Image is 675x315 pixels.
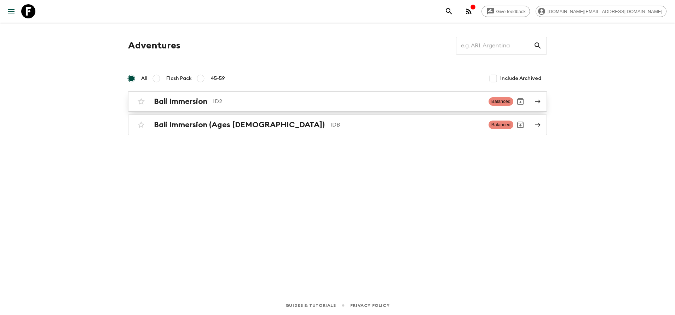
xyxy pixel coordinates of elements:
[154,120,325,129] h2: Bali Immersion (Ages [DEMOGRAPHIC_DATA])
[513,118,527,132] button: Archive
[456,36,533,56] input: e.g. AR1, Argentina
[536,6,667,17] div: [DOMAIN_NAME][EMAIL_ADDRESS][DOMAIN_NAME]
[141,75,148,82] span: All
[285,302,336,309] a: Guides & Tutorials
[489,121,513,129] span: Balanced
[166,75,192,82] span: Flash Pack
[500,75,541,82] span: Include Archived
[492,9,530,14] span: Give feedback
[128,39,180,53] h1: Adventures
[210,75,225,82] span: 45-59
[330,121,483,129] p: IDB
[4,4,18,18] button: menu
[128,115,547,135] a: Bali Immersion (Ages [DEMOGRAPHIC_DATA])IDBBalancedArchive
[442,4,456,18] button: search adventures
[481,6,530,17] a: Give feedback
[489,97,513,106] span: Balanced
[544,9,666,14] span: [DOMAIN_NAME][EMAIL_ADDRESS][DOMAIN_NAME]
[213,97,483,106] p: ID2
[154,97,207,106] h2: Bali Immersion
[128,91,547,112] a: Bali ImmersionID2BalancedArchive
[350,302,390,309] a: Privacy Policy
[513,94,527,109] button: Archive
